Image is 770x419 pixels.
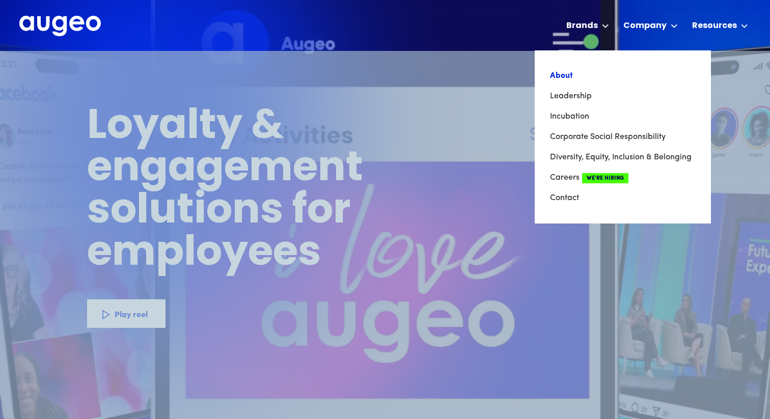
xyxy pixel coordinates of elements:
img: Augeo's full logo in white. [19,16,101,37]
a: Leadership [550,86,696,106]
div: Company [623,20,667,32]
a: Corporate Social Responsibility [550,127,696,147]
a: Incubation [550,106,696,127]
div: Resources [692,20,737,32]
nav: Company [535,50,711,224]
div: Brands [566,20,598,32]
a: About [550,66,696,86]
span: We're Hiring [582,173,628,183]
a: home [19,16,101,37]
a: Contact [550,188,696,208]
a: CareersWe're Hiring [550,167,696,188]
a: Diversity, Equity, Inclusion & Belonging [550,147,696,167]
